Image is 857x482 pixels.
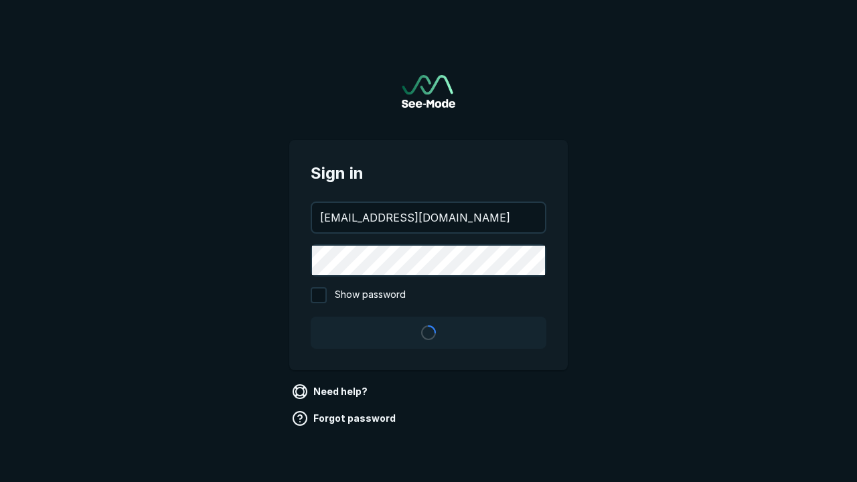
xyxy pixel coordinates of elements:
span: Sign in [311,161,546,185]
a: Go to sign in [402,75,455,108]
input: your@email.com [312,203,545,232]
img: See-Mode Logo [402,75,455,108]
span: Show password [335,287,406,303]
a: Forgot password [289,408,401,429]
a: Need help? [289,381,373,402]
